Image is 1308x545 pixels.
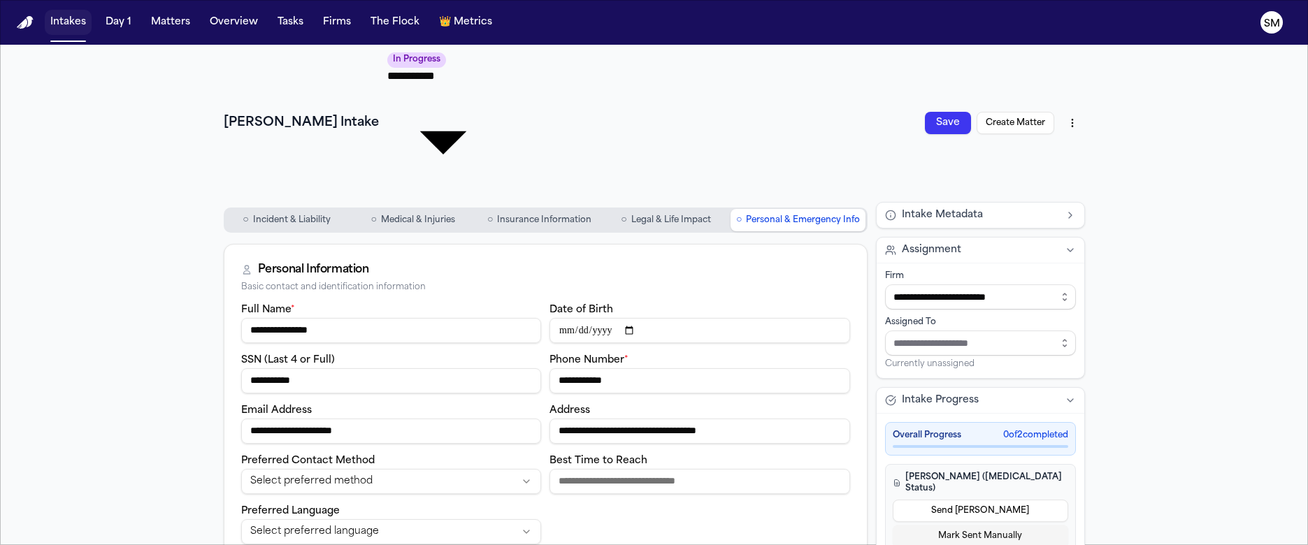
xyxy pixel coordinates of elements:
[885,330,1076,356] input: Assign to staff member
[387,52,446,68] span: In Progress
[100,10,137,35] button: Day 1
[549,405,590,416] label: Address
[885,284,1076,310] input: Select firm
[604,209,728,231] button: Go to Legal & Life Impact
[977,112,1054,134] button: Create Matter
[893,500,1068,522] button: Send [PERSON_NAME]
[241,506,340,516] label: Preferred Language
[487,213,493,227] span: ○
[317,10,357,35] button: Firms
[893,472,1068,494] h4: [PERSON_NAME] ([MEDICAL_DATA] Status)
[241,305,295,315] label: Full Name
[241,368,542,393] input: SSN
[272,10,309,35] button: Tasks
[902,393,979,407] span: Intake Progress
[621,213,626,227] span: ○
[243,213,248,227] span: ○
[241,405,312,416] label: Email Address
[1060,110,1085,136] button: More actions
[381,215,455,226] span: Medical & Injuries
[877,388,1084,413] button: Intake Progress
[885,317,1076,328] div: Assigned To
[387,50,499,196] div: Update intake status
[925,112,971,134] button: Save
[225,209,349,231] button: Go to Incident & Liability
[17,16,34,29] a: Home
[893,430,961,441] span: Overall Progress
[731,209,865,231] button: Go to Personal & Emergency Info
[1003,430,1068,441] span: 0 of 2 completed
[549,456,647,466] label: Best Time to Reach
[365,10,425,35] button: The Flock
[253,215,331,226] span: Incident & Liability
[224,113,379,133] h1: [PERSON_NAME] Intake
[145,10,196,35] button: Matters
[45,10,92,35] button: Intakes
[877,238,1084,263] button: Assignment
[902,243,961,257] span: Assignment
[351,209,475,231] button: Go to Medical & Injuries
[877,203,1084,228] button: Intake Metadata
[549,355,628,365] label: Phone Number
[477,209,601,231] button: Go to Insurance Information
[746,215,860,226] span: Personal & Emergency Info
[885,358,975,370] span: Currently unassigned
[885,270,1076,282] div: Firm
[241,456,375,466] label: Preferred Contact Method
[549,305,613,315] label: Date of Birth
[631,215,711,226] span: Legal & Life Impact
[549,318,850,343] input: Date of birth
[902,208,983,222] span: Intake Metadata
[736,213,742,227] span: ○
[371,213,377,227] span: ○
[241,419,542,444] input: Email address
[549,469,850,494] input: Best time to reach
[549,368,850,393] input: Phone number
[241,318,542,343] input: Full name
[433,10,498,35] button: crownMetrics
[241,282,850,293] div: Basic contact and identification information
[549,419,850,444] input: Address
[17,16,34,29] img: Finch Logo
[258,261,369,278] div: Personal Information
[204,10,264,35] button: Overview
[241,355,335,365] label: SSN (Last 4 or Full)
[497,215,591,226] span: Insurance Information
